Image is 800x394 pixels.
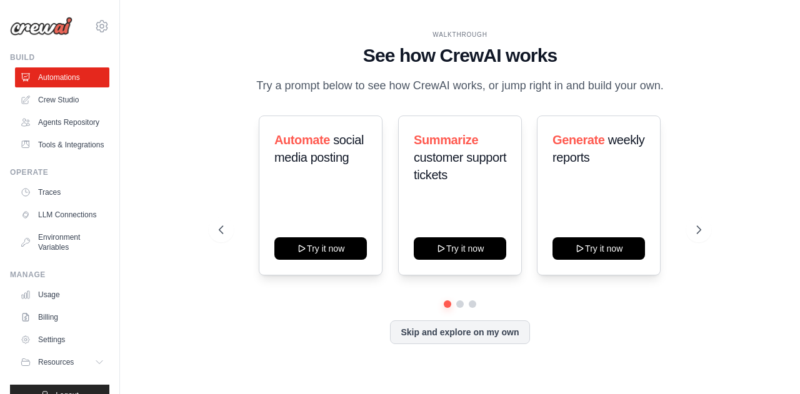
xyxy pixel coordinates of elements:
span: weekly reports [552,133,644,164]
a: Crew Studio [15,90,109,110]
button: Skip and explore on my own [390,320,529,344]
a: Settings [15,330,109,350]
button: Resources [15,352,109,372]
a: Billing [15,307,109,327]
span: social media posting [274,133,364,164]
iframe: Chat Widget [737,334,800,394]
span: Automate [274,133,330,147]
button: Try it now [274,237,367,260]
p: Try a prompt below to see how CrewAI works, or jump right in and build your own. [250,77,670,95]
div: Manage [10,270,109,280]
div: Build [10,52,109,62]
div: WALKTHROUGH [219,30,701,39]
span: Generate [552,133,605,147]
img: Logo [10,17,72,36]
h1: See how CrewAI works [219,44,701,67]
a: LLM Connections [15,205,109,225]
a: Agents Repository [15,112,109,132]
span: Summarize [414,133,478,147]
div: Operate [10,167,109,177]
span: customer support tickets [414,150,506,182]
button: Try it now [552,237,645,260]
a: Environment Variables [15,227,109,257]
a: Automations [15,67,109,87]
a: Tools & Integrations [15,135,109,155]
a: Traces [15,182,109,202]
a: Usage [15,285,109,305]
button: Try it now [414,237,506,260]
span: Resources [38,357,74,367]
